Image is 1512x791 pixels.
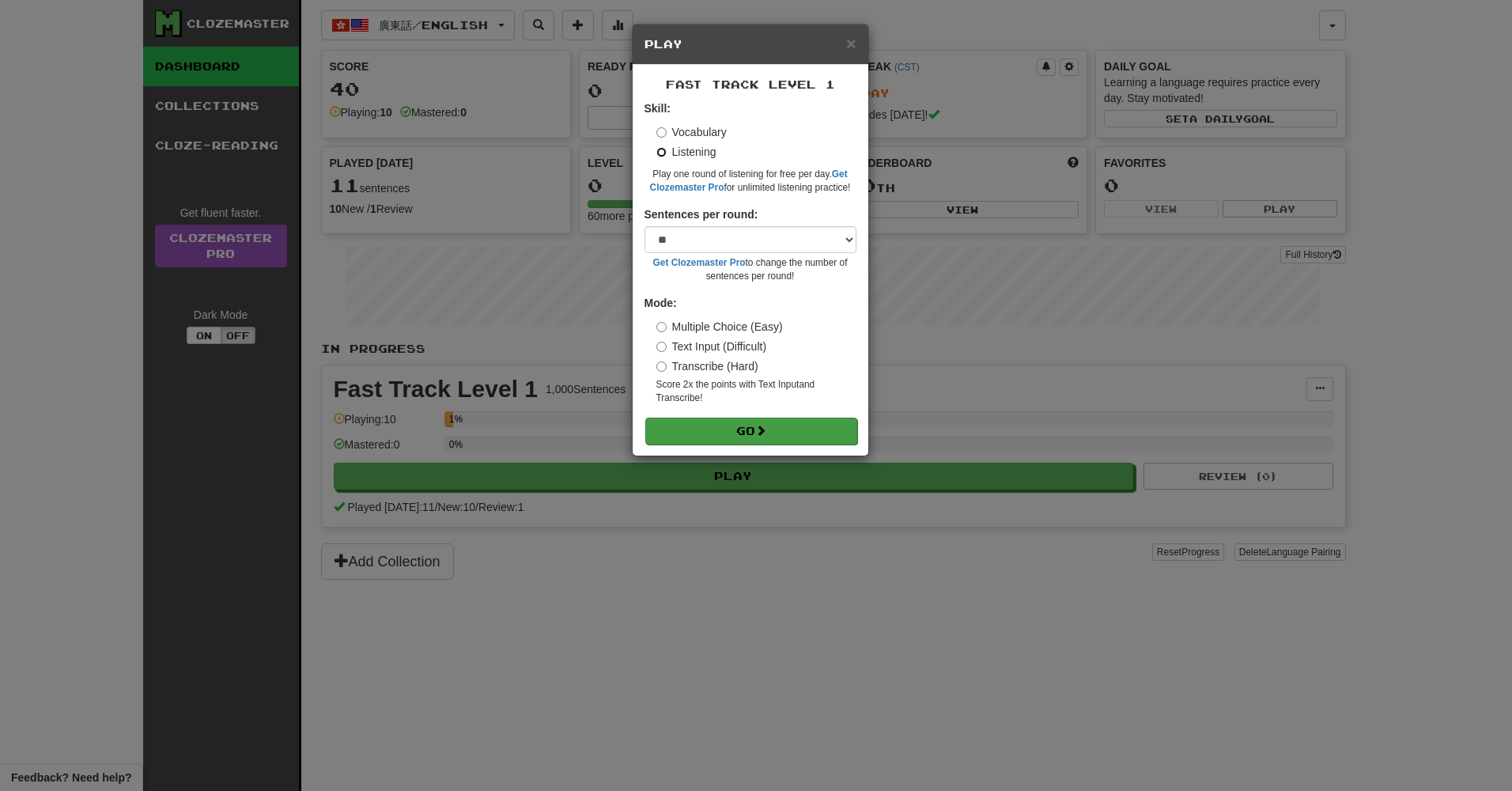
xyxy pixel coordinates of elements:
span: Fast Track Level 1 [666,78,835,91]
span: × [846,34,856,52]
input: Vocabulary [656,127,667,138]
h5: Play [644,36,856,52]
label: Text Input (Difficult) [656,339,767,354]
label: Vocabulary [656,124,727,140]
button: Close [846,35,856,51]
input: Multiple Choice (Easy) [656,322,667,332]
input: Transcribe (Hard) [656,361,667,372]
strong: Skill: [644,102,671,115]
label: Transcribe (Hard) [656,358,758,374]
input: Listening [656,147,667,157]
strong: Mode: [644,297,677,309]
button: Go [645,418,857,445]
small: Score 2x the points with Text Input and Transcribe ! [656,378,856,405]
input: Text Input (Difficult) [656,342,667,352]
small: to change the number of sentences per round! [644,256,856,283]
label: Listening [656,144,716,160]
label: Sentences per round: [644,206,758,222]
small: Play one round of listening for free per day. for unlimited listening practice! [644,168,856,195]
a: Get Clozemaster Pro [653,257,746,268]
label: Multiple Choice (Easy) [656,319,783,335]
